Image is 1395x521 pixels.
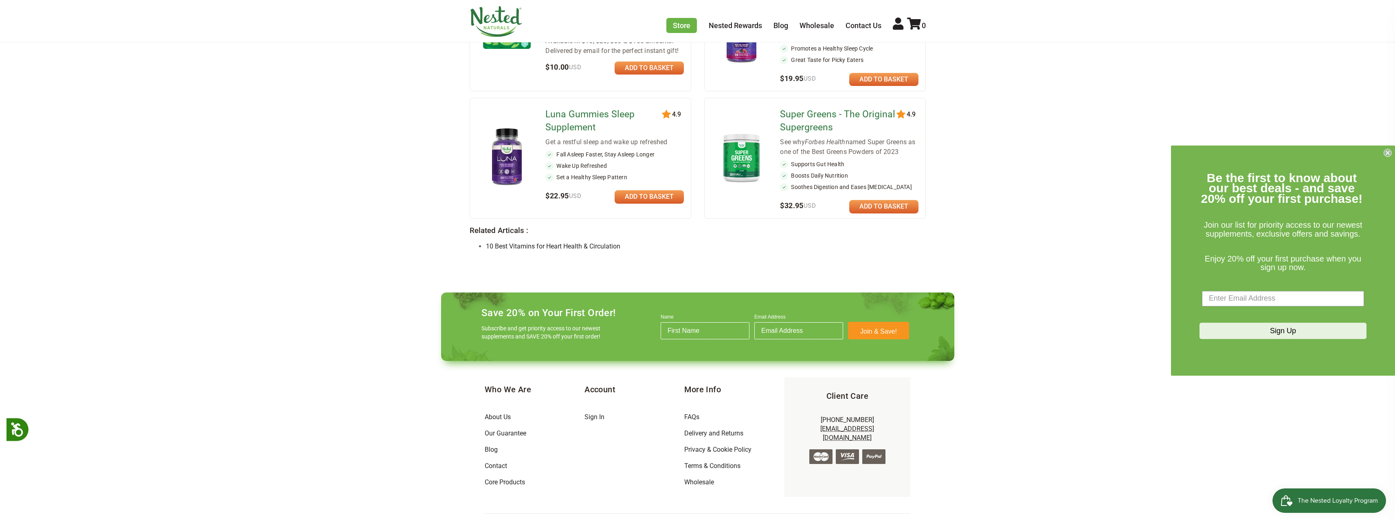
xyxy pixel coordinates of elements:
[754,322,843,339] input: Email Address
[780,183,918,191] li: Soothes Digestion and Eases [MEDICAL_DATA]
[481,324,604,341] p: Subscribe and get priority access to our newest supplements and SAVE 20% off your first order!
[485,429,526,437] a: Our Guarantee
[800,21,834,30] a: Wholesale
[780,201,816,210] span: $32.95
[684,413,699,421] a: FAQs
[545,150,684,158] li: Fall Asleep Faster, Stay Asleep Longer
[666,18,697,33] a: Store
[545,173,684,181] li: Set a Healthy Sleep Pattern
[485,413,511,421] a: About Us
[754,314,843,322] label: Email Address
[820,425,874,442] a: [EMAIL_ADDRESS][DOMAIN_NAME]
[809,449,885,464] img: credit-cards.png
[684,478,714,486] a: Wholesale
[545,162,684,170] li: Wake Up Refreshed
[804,202,816,209] span: USD
[718,130,765,185] img: Super Greens - The Original Supergreens
[780,171,918,180] li: Boosts Daily Nutrition
[684,384,784,395] h5: More Info
[584,413,604,421] a: Sign In
[797,390,897,402] h5: Client Care
[485,478,525,486] a: Core Products
[1201,171,1363,205] span: Be the first to know about our best deals - and save 20% off your first purchase!
[780,44,918,53] li: Promotes a Healthy Sleep Cycle
[684,462,740,470] a: Terms & Conditions
[483,126,531,189] img: Luna Gummies Sleep Supplement
[1202,291,1364,306] input: Enter Email Address
[780,137,918,157] div: See why named Super Greens as one of the Best Greens Powders of 2023
[545,108,663,134] a: Luna Gummies Sleep Supplement
[780,74,816,83] span: $19.95
[780,160,918,168] li: Supports Gut Health
[485,384,584,395] h5: Who We Are
[922,21,926,30] span: 0
[684,429,743,437] a: Delivery and Returns
[805,138,846,146] em: Forbes Health
[485,462,507,470] a: Contact
[1204,221,1362,239] span: Join our list for priority access to our newest supplements, exclusive offers and savings.
[907,21,926,30] a: 0
[780,108,898,134] a: Super Greens - The Original Supergreens
[684,446,751,453] a: Privacy & Cookie Policy
[773,21,788,30] a: Blog
[569,64,581,71] span: USD
[470,6,523,37] img: Nested Naturals
[1171,145,1395,376] div: FLYOUT Form
[661,314,749,322] label: Name
[1272,488,1387,513] iframe: Button to open loyalty program pop-up
[1199,323,1366,339] button: Sign Up
[486,242,620,250] a: 10 Best Vitamins for Heart Health & Circulation
[545,63,581,71] span: $10.00
[485,446,498,453] a: Blog
[1205,254,1361,272] span: Enjoy 20% off your first purchase when you sign up now.
[569,192,581,200] span: USD
[470,226,926,235] h3: Related Articals :
[545,191,581,200] span: $22.95
[848,322,909,339] button: Join & Save!
[545,137,684,147] div: Get a restful sleep and wake up refreshed
[709,21,762,30] a: Nested Rewards
[846,21,881,30] a: Contact Us
[661,322,749,339] input: First Name
[481,307,616,319] h4: Save 20% on Your First Order!
[1384,149,1392,157] button: Close dialog
[780,56,918,64] li: Great Taste for Picky Eaters
[821,416,874,424] a: [PHONE_NUMBER]
[804,75,816,82] span: USD
[584,384,684,395] h5: Account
